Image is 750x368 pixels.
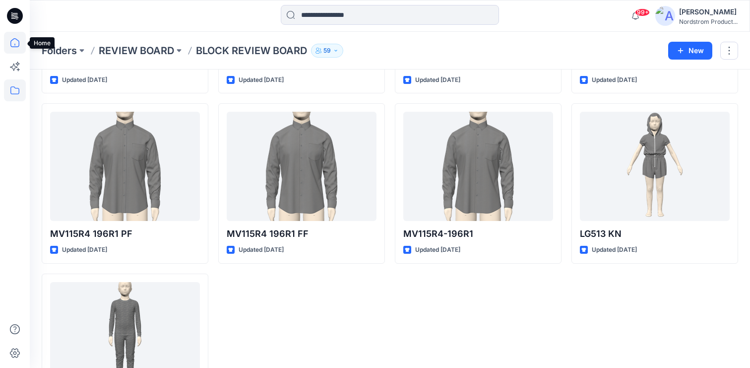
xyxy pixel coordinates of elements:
[239,75,284,85] p: Updated [DATE]
[196,44,307,58] p: BLOCK REVIEW BOARD
[227,227,376,241] p: MV115R4 196R1 FF
[323,45,331,56] p: 59
[50,112,200,221] a: MV115R4 196R1 PF
[50,227,200,241] p: MV115R4 196R1 PF
[655,6,675,26] img: avatar
[679,18,738,25] div: Nordstrom Product...
[580,227,730,241] p: LG513 KN
[62,245,107,255] p: Updated [DATE]
[62,75,107,85] p: Updated [DATE]
[580,112,730,221] a: LG513 KN
[415,245,460,255] p: Updated [DATE]
[592,75,637,85] p: Updated [DATE]
[239,245,284,255] p: Updated [DATE]
[42,44,77,58] a: Folders
[635,8,650,16] span: 99+
[99,44,174,58] a: REVIEW BOARD
[668,42,712,60] button: New
[403,112,553,221] a: MV115R4-196R1
[403,227,553,241] p: MV115R4-196R1
[415,75,460,85] p: Updated [DATE]
[227,112,376,221] a: MV115R4 196R1 FF
[679,6,738,18] div: [PERSON_NAME]
[311,44,343,58] button: 59
[592,245,637,255] p: Updated [DATE]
